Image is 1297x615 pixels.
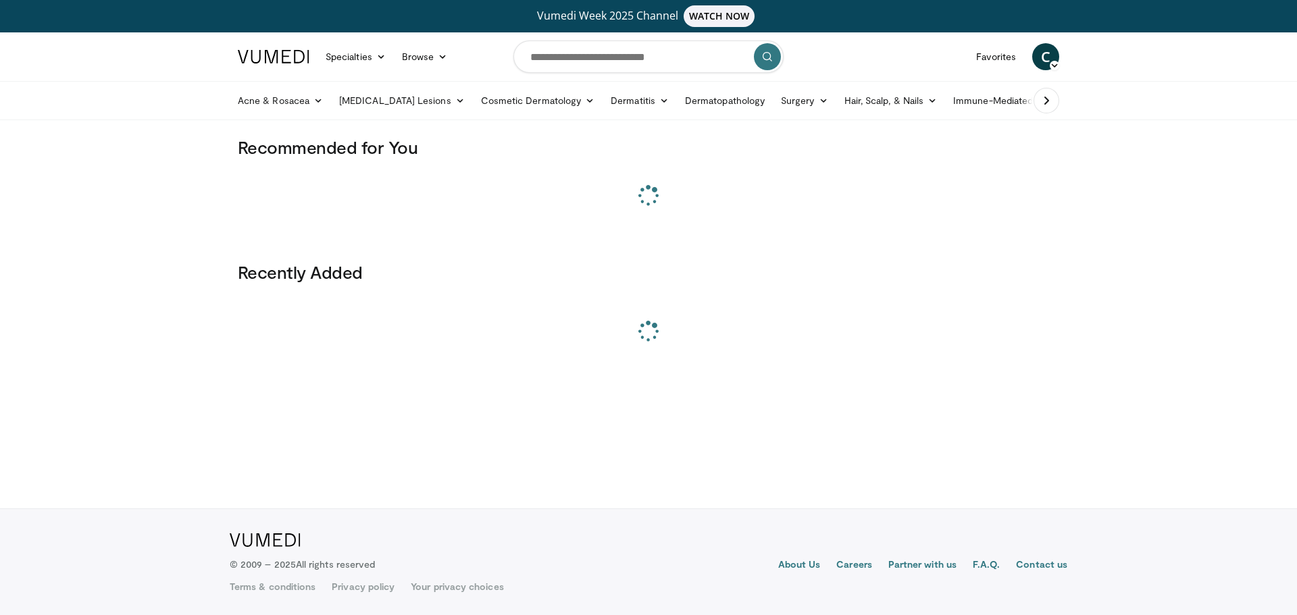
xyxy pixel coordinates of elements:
[238,261,1059,283] h3: Recently Added
[513,41,784,73] input: Search topics, interventions
[773,87,836,114] a: Surgery
[317,43,394,70] a: Specialties
[888,558,957,574] a: Partner with us
[778,558,821,574] a: About Us
[411,580,503,593] a: Your privacy choices
[230,533,301,547] img: VuMedi Logo
[332,580,395,593] a: Privacy policy
[230,558,375,571] p: © 2009 – 2025
[240,5,1057,27] a: Vumedi Week 2025 ChannelWATCH NOW
[394,43,456,70] a: Browse
[238,136,1059,158] h3: Recommended for You
[677,87,773,114] a: Dermatopathology
[473,87,603,114] a: Cosmetic Dermatology
[230,580,315,593] a: Terms & conditions
[684,5,755,27] span: WATCH NOW
[836,558,872,574] a: Careers
[968,43,1024,70] a: Favorites
[603,87,677,114] a: Dermatitis
[973,558,1000,574] a: F.A.Q.
[1032,43,1059,70] a: C
[296,558,375,570] span: All rights reserved
[836,87,945,114] a: Hair, Scalp, & Nails
[1016,558,1067,574] a: Contact us
[230,87,331,114] a: Acne & Rosacea
[331,87,473,114] a: [MEDICAL_DATA] Lesions
[945,87,1054,114] a: Immune-Mediated
[238,50,309,63] img: VuMedi Logo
